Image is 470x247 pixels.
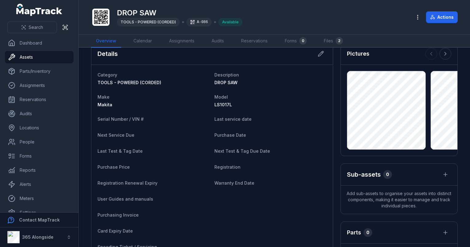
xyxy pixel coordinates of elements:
a: MapTrack [16,4,62,16]
button: Actions [426,11,458,23]
a: Dashboard [5,37,74,49]
h2: Sub-assets [347,170,381,179]
a: Alerts [5,178,74,190]
a: Audits [5,108,74,120]
span: Category [98,72,117,77]
a: Audits [207,35,229,48]
div: 0 [299,37,307,45]
span: Card Expiry Date [98,228,133,233]
a: Reservations [236,35,273,48]
a: Forms0 [280,35,312,48]
span: Purchase Date [214,132,246,138]
strong: 365 Alongside [22,234,54,240]
a: Settings [5,206,74,219]
a: Reservations [5,93,74,106]
span: TOOLS - POWERED (CORDED) [98,80,161,85]
span: DROP SAW [214,80,237,85]
div: 2 [336,37,343,45]
h3: Parts [347,228,361,237]
h1: DROP SAW [117,8,242,18]
div: 0 [364,228,372,237]
span: Purchasing Invoice [98,212,139,218]
a: Parts/Inventory [5,65,74,77]
button: Search [7,22,57,33]
a: Calendar [129,35,157,48]
a: Assignments [5,79,74,92]
div: 0 [383,170,392,179]
a: Forms [5,150,74,162]
strong: Contact MapTrack [19,217,60,222]
span: Registration Renewal Expiry [98,180,157,186]
span: LS1017L [214,102,232,107]
span: User Guides and manuals [98,196,153,202]
span: Search [29,24,43,30]
span: Purchase Price [98,164,130,170]
span: Model [214,94,228,100]
span: Makita [98,102,112,107]
span: Serial Number / VIN # [98,116,144,122]
h3: Pictures [347,49,369,58]
span: Next Test & Tag Due Date [214,148,270,154]
a: People [5,136,74,148]
span: Last service date [214,116,252,122]
span: Description [214,72,239,77]
span: Add sub-assets to organise your assets into distinct components, making it easier to manage and t... [341,186,457,214]
div: Available [218,18,242,26]
span: Make [98,94,110,100]
a: Files2 [319,35,348,48]
a: Overview [91,35,121,48]
h2: Details [98,49,118,58]
a: Locations [5,122,74,134]
a: Meters [5,192,74,205]
span: Registration [214,164,241,170]
span: Warranty End Date [214,180,254,186]
span: Next Service Due [98,132,134,138]
a: Assignments [164,35,199,48]
a: Reports [5,164,74,176]
span: Last Test & Tag Date [98,148,143,154]
div: A-086 [186,18,212,26]
span: TOOLS - POWERED (CORDED) [121,20,176,24]
a: Assets [5,51,74,63]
